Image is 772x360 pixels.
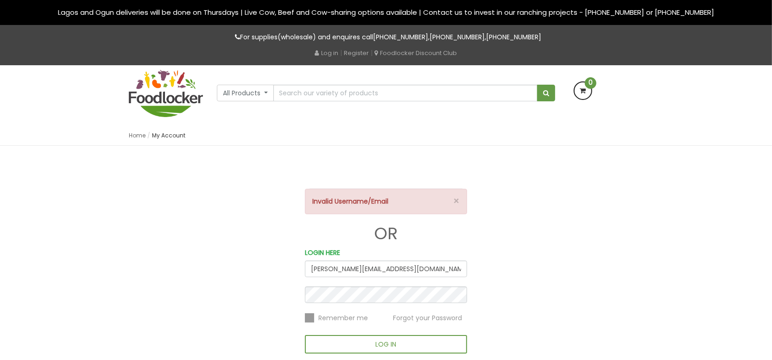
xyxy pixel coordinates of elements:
[305,335,467,354] button: LOG IN
[129,131,146,139] a: Home
[375,49,457,57] a: Foodlocker Discount Club
[315,49,339,57] a: Log in
[58,7,714,17] span: Lagos and Ogun deliveries will be done on Thursdays | Live Cow, Beef and Cow-sharing options avai...
[487,32,542,42] a: [PHONE_NUMBER]
[453,196,460,206] button: ×
[329,164,443,183] iframe: fb:login_button Facebook Social Plugin
[585,77,596,89] span: 0
[430,32,485,42] a: [PHONE_NUMBER]
[305,248,340,258] label: LOGIN HERE
[344,49,369,57] a: Register
[341,48,342,57] span: |
[305,261,467,277] input: Email
[273,85,538,101] input: Search our variety of products
[393,313,462,323] span: Forgot your Password
[312,197,388,206] strong: Invalid Username/Email
[129,70,203,117] img: FoodLocker
[318,313,368,323] span: Remember me
[305,224,467,243] h1: OR
[371,48,373,57] span: |
[373,32,429,42] a: [PHONE_NUMBER]
[217,85,274,101] button: All Products
[129,32,643,43] p: For supplies(wholesale) and enquires call , ,
[393,313,462,322] a: Forgot your Password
